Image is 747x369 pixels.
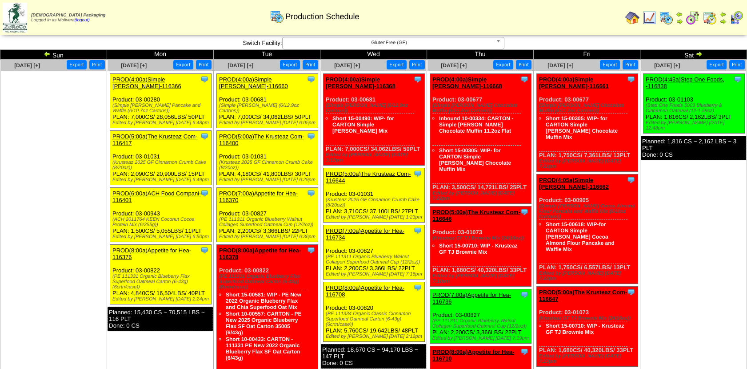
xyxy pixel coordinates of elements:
a: Short 10-00557: CARTON - PE New 2025 Organic Blueberry Flax SF Oat Carton 35005 (6/43g) [226,311,302,336]
span: [DATE] [+] [547,62,573,69]
div: Product: 03-01031 PLAN: 2,090CS / 20,900LBS / 15PLT [110,131,212,185]
div: Planned: 18,670 CS ~ 94,170 LBS ~ 147 PLT Done: 0 CS [321,344,426,369]
a: PROD(8:00a)Appetite for Hea-116376 [112,247,191,260]
div: (Simple [PERSON_NAME] Chocolate Muffin (6/11.2oz Cartons)) [539,103,638,114]
a: Short 15-00305: WIP- for CARTON Simple [PERSON_NAME] Chocolate Muffin Mix [439,147,511,172]
button: Print [196,60,212,69]
a: Short 15-00305: WIP- for CARTON Simple [PERSON_NAME] Chocolate Muffin Mix [546,115,618,140]
img: Tooltip [520,75,529,84]
a: PROD(6:00a)ACH Food Compani-116401 [112,190,201,203]
button: Print [729,60,745,69]
img: arrowleft.gif [676,11,683,18]
img: arrowleft.gif [719,11,727,18]
div: (Krusteaz GF TJ Brownie Mix (24/16oz)) [432,235,531,241]
div: Product: 03-01073 PLAN: 1,680CS / 40,320LBS / 33PLT [537,287,638,367]
div: Product: 03-00677 PLAN: 1,750CS / 7,361LBS / 13PLT [537,74,638,172]
img: calendarblend.gif [686,11,700,25]
span: [DATE] [+] [441,62,467,69]
div: Edited by [PERSON_NAME] [DATE] 3:13pm [326,152,424,163]
div: (Krusteaz 2025 GF Cinnamon Crumb Cake (8/20oz)) [219,160,318,170]
div: Edited by [PERSON_NAME] [DATE] 7:22pm [539,271,638,281]
div: Edited by [PERSON_NAME] [DATE] 7:23pm [539,353,638,364]
img: Tooltip [307,246,316,255]
span: Production Schedule [285,12,359,21]
img: Tooltip [200,189,209,198]
a: [DATE] [+] [121,62,147,69]
div: (PE 111331 Organic Blueberry Flax Superfood Oatmeal Carton (6-43g)(6crtn/case)) [112,274,211,290]
img: zoroco-logo-small.webp [3,3,27,32]
a: Short 15-00490: WIP- for CARTON Simple [PERSON_NAME] Mix [332,115,394,134]
a: Short 15-00710: WIP - Krusteaz GF TJ Brownie Mix [439,243,518,255]
div: (Simple [PERSON_NAME] (6/12.9oz Cartons)) [326,103,424,114]
a: PROD(5:00a)The Krusteaz Com-116644 [326,170,411,184]
img: Tooltip [200,246,209,255]
a: PROD(4:00a)Simple [PERSON_NAME]-116668 [432,76,502,89]
div: (Krusteaz GF TJ Brownie Mix (24/16oz)) [539,316,638,321]
a: PROD(4:00a)Simple [PERSON_NAME]-116368 [326,76,395,89]
a: PROD(4:05a)Simple [PERSON_NAME]-116662 [539,177,609,190]
a: PROD(4:00a)Simple [PERSON_NAME]-116661 [539,76,609,89]
img: Tooltip [627,288,635,296]
div: Product: 03-00681 PLAN: 7,000CS / 34,062LBS / 50PLT [324,74,425,166]
div: Edited by [PERSON_NAME] [DATE] 7:10pm [432,273,531,284]
div: Product: 03-00827 PLAN: 2,200CS / 3,366LBS / 22PLT [430,289,531,344]
img: Tooltip [520,207,529,216]
div: Edited by [PERSON_NAME] [DATE] 6:49pm [112,177,211,182]
div: Edited by [PERSON_NAME] [DATE] 12:48pm [646,120,744,131]
div: Edited by [PERSON_NAME] [DATE] 7:16pm [326,272,424,277]
a: PROD(8:00a)Appetite for Hea-116378 [219,247,301,260]
button: Print [303,60,318,69]
div: (PE 111334 Organic Classic Cinnamon Superfood Oatmeal Carton (6-43g)(6crtn/case)) [326,311,424,327]
div: (Krusteaz 2025 GF Cinnamon Crumb Cake (8/20oz)) [326,197,424,208]
img: home.gif [625,11,639,25]
img: Tooltip [627,75,635,84]
div: Product: 03-01031 PLAN: 4,180CS / 41,800LBS / 30PLT [217,131,318,185]
span: [DATE] [+] [14,62,40,69]
div: (ACH 2011764 KEEN Coconut Cocoa Protein Mix (6/255g)) [112,217,211,227]
div: Product: 03-00681 PLAN: 7,000CS / 34,062LBS / 50PLT [217,74,318,128]
span: GlutenFree (GF) [286,37,492,48]
td: Wed [320,50,427,60]
div: Product: 03-01103 PLAN: 1,816CS / 2,162LBS / 3PLT [643,74,745,134]
button: Export [707,60,727,69]
img: Tooltip [520,290,529,299]
div: Edited by [PERSON_NAME] [DATE] 2:24pm [112,296,211,302]
div: Product: 03-00822 PLAN: 4,840CS / 16,504LBS / 40PLT [110,245,212,304]
button: Print [623,60,638,69]
div: (Simple [PERSON_NAME] Chocolate Muffin (6/11.2oz Cartons)) [432,103,531,114]
div: (PE 111311 Organic Blueberry Walnut Collagen Superfood Oatmeal Cup (12/2oz)) [432,318,531,329]
div: (PE 111311 Organic Blueberry Walnut Collagen Superfood Oatmeal Cup (12/2oz)) [326,254,424,265]
div: (Simple [PERSON_NAME] Pancake and Waffle (6/10.7oz Cartons)) [112,103,211,114]
img: Tooltip [307,132,316,141]
div: Product: 03-01031 PLAN: 3,710CS / 37,100LBS / 27PLT [324,168,425,223]
button: Print [409,60,425,69]
div: Edited by [PERSON_NAME] [DATE] 6:48pm [112,120,211,126]
a: PROD(7:00a)Appetite for Hea-116370 [219,190,298,203]
button: Print [89,60,105,69]
span: Logged in as Molivera [31,13,105,23]
div: Edited by [PERSON_NAME] [DATE] 7:22pm [432,191,531,201]
div: Product: 03-00677 PLAN: 3,500CS / 14,721LBS / 25PLT [430,74,531,204]
div: Product: 03-00827 PLAN: 2,200CS / 3,366LBS / 22PLT [217,188,318,242]
td: Mon [107,50,214,60]
button: Export [493,60,513,69]
img: line_graph.gif [642,11,656,25]
a: Short 15-00581: WIP - PE New 2022 Organic Blueberry Flax and Chia Superfood Oat Mix [226,292,301,310]
a: PROD(5:00a)The Krusteaz Com-116417 [112,133,197,146]
button: Export [173,60,193,69]
button: Export [600,60,620,69]
a: PROD(4:00a)Simple [PERSON_NAME]-116660 [219,76,288,89]
img: Tooltip [307,189,316,198]
img: Tooltip [413,283,422,292]
div: (PE 111331 Organic Blueberry Flax Superfood Oatmeal Carton (6-43g)(6crtn/case)) [219,274,318,290]
img: calendarinout.gif [703,11,717,25]
img: arrowright.gif [719,18,727,25]
div: Edited by [PERSON_NAME] [DATE] 6:05pm [219,120,318,126]
a: (logout) [75,18,90,23]
div: Product: 03-00827 PLAN: 2,200CS / 3,366LBS / 22PLT [324,225,425,280]
a: PROD(4:45a)Step One Foods, -116838 [646,76,724,89]
span: [DATE] [+] [228,62,253,69]
div: Product: 03-01073 PLAN: 1,680CS / 40,320LBS / 33PLT [430,207,531,287]
div: Planned: 1,816 CS ~ 2,162 LBS ~ 3 PLT Done: 0 CS [641,136,746,160]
